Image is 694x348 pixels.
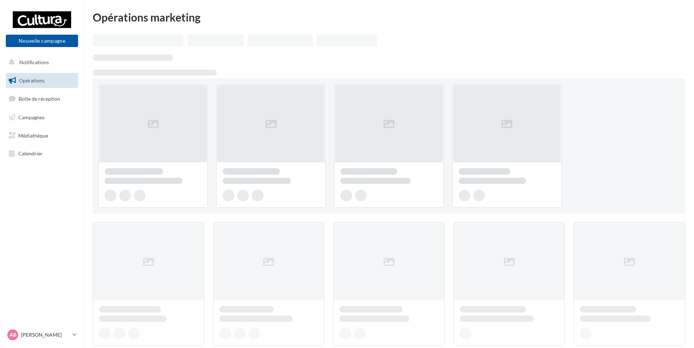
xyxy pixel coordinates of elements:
p: [PERSON_NAME] [21,331,70,339]
div: Opérations marketing [93,12,685,23]
a: Boîte de réception [4,91,80,107]
a: Opérations [4,73,80,88]
span: Opérations [19,77,45,84]
span: AB [9,331,16,339]
a: Calendrier [4,146,80,161]
button: Notifications [4,55,77,70]
a: AB [PERSON_NAME] [6,328,78,342]
span: Calendrier [18,150,43,156]
button: Nouvelle campagne [6,35,78,47]
span: Notifications [19,59,49,65]
a: Médiathèque [4,128,80,143]
span: Boîte de réception [19,96,60,102]
span: Médiathèque [18,132,48,138]
a: Campagnes [4,110,80,125]
span: Campagnes [18,114,45,120]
